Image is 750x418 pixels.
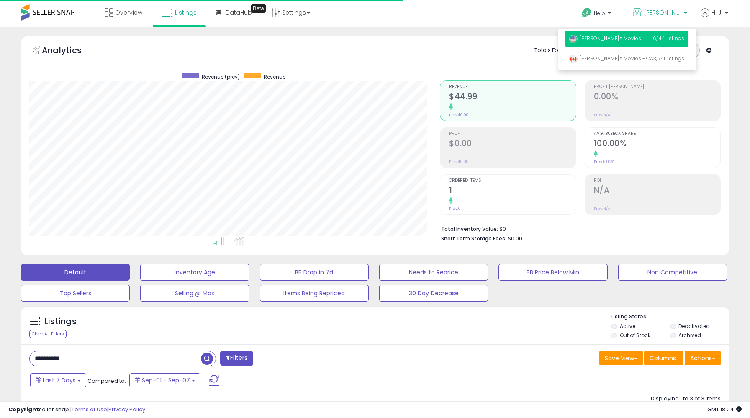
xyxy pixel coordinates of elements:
b: Short Term Storage Fees: [441,235,506,242]
small: Prev: N/A [594,112,610,117]
button: Actions [685,351,721,365]
div: seller snap | | [8,406,145,414]
span: Profit [449,132,575,136]
a: Help [575,1,619,27]
button: BB Price Below Min [498,264,607,281]
span: [PERSON_NAME]'s Movies [644,8,681,17]
h2: 0.00% [594,92,720,103]
span: Help [594,10,605,17]
span: Revenue [449,85,575,89]
span: DataHub [226,8,252,17]
span: 6,144 listings [653,35,684,42]
small: Prev: $0.00 [449,159,469,164]
h5: Listings [44,316,77,328]
img: usa.png [569,35,578,43]
span: ROI [594,178,720,183]
span: [PERSON_NAME]'s Movies - CA [569,55,653,62]
button: Last 7 Days [30,373,86,387]
div: Tooltip anchor [251,4,266,13]
span: Sep-01 - Sep-07 [142,376,190,384]
i: Get Help [581,8,592,18]
button: Selling @ Max [140,285,249,302]
button: Inventory Age [140,264,249,281]
span: Profit [PERSON_NAME] [594,85,720,89]
a: Terms of Use [72,405,107,413]
small: Prev: N/A [594,206,610,211]
button: Filters [220,351,253,366]
h2: 1 [449,186,575,197]
button: Top Sellers [21,285,130,302]
b: Total Inventory Value: [441,225,498,232]
label: Archived [678,332,701,339]
button: Needs to Reprice [379,264,488,281]
span: 2025-09-15 18:24 GMT [707,405,742,413]
small: Prev: 0 [449,206,461,211]
span: Revenue [264,73,285,80]
div: Displaying 1 to 3 of 3 items [651,395,721,403]
span: $0.00 [508,235,522,243]
h2: N/A [594,186,720,197]
label: Out of Stock [620,332,650,339]
h5: Analytics [42,44,98,58]
button: 30 Day Decrease [379,285,488,302]
span: Overview [115,8,142,17]
h2: 100.00% [594,139,720,150]
h2: $44.99 [449,92,575,103]
button: Non Competitive [618,264,727,281]
strong: Copyright [8,405,39,413]
button: Columns [644,351,683,365]
small: Prev: 0.00% [594,159,614,164]
a: Hi Jj [701,8,728,27]
span: [PERSON_NAME]'s Movies [569,35,641,42]
button: Default [21,264,130,281]
button: BB Drop in 7d [260,264,369,281]
p: Listing States: [611,313,729,321]
span: Revenue (prev) [202,73,240,80]
label: Deactivated [678,323,710,330]
button: Items Being Repriced [260,285,369,302]
div: Totals For [534,46,567,54]
button: Sep-01 - Sep-07 [129,373,200,387]
img: canada.png [569,55,578,63]
span: Listings [175,8,197,17]
span: Compared to: [87,377,126,385]
span: 3,941 listings [653,55,684,62]
li: $0 [441,223,714,233]
span: Hi Jj [711,8,722,17]
small: Prev: $0.00 [449,112,469,117]
h2: $0.00 [449,139,575,150]
span: Ordered Items [449,178,575,183]
a: Privacy Policy [108,405,145,413]
div: Clear All Filters [29,330,67,338]
button: Save View [599,351,643,365]
span: Avg. Buybox Share [594,132,720,136]
label: Active [620,323,635,330]
span: Columns [650,354,676,362]
span: Last 7 Days [43,376,76,384]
